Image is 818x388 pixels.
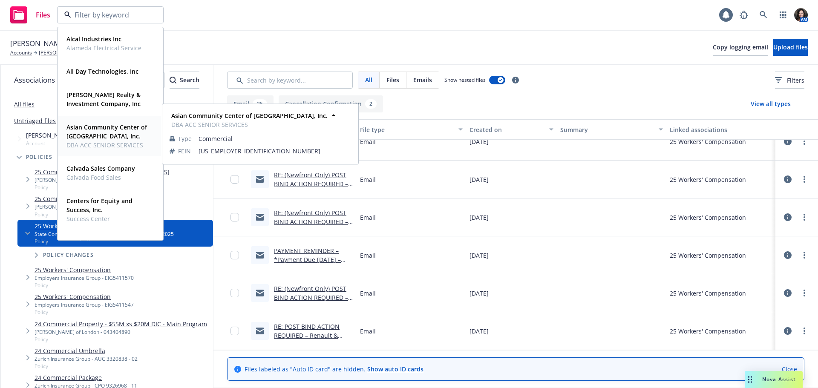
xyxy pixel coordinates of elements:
[35,221,174,230] a: 25 Workers' Compensation
[171,112,328,120] strong: Asian Community Center of [GEOGRAPHIC_DATA], Inc.
[36,11,50,18] span: Files
[737,95,804,112] button: View all types
[10,38,154,49] span: [PERSON_NAME] Management Corporation
[787,76,804,85] span: Filters
[230,175,239,184] input: Toggle Row Selected
[799,136,809,147] a: more
[360,289,376,298] span: Email
[360,213,376,222] span: Email
[35,167,170,176] a: 25 Commercial Flood - 2650-[STREET_ADDRESS]
[386,75,399,84] span: Files
[469,175,489,184] span: [DATE]
[178,147,191,155] span: FEIN
[670,125,772,134] div: Linked associations
[35,373,137,382] a: 24 Commercial Package
[799,212,809,222] a: more
[670,251,746,260] div: 25 Workers' Compensation
[14,116,56,125] a: Untriaged files
[466,119,557,140] button: Created on
[178,134,192,143] span: Type
[560,125,653,134] div: Summary
[35,176,170,184] div: [PERSON_NAME] Flood - 04 1152202826 04
[274,247,353,282] a: PAYMENT REMINDER – *Payment Due [DATE] – Renault & [PERSON_NAME], 9386372-2025
[365,75,372,84] span: All
[26,155,53,160] span: Policies
[799,250,809,260] a: more
[469,251,489,260] span: [DATE]
[66,67,138,75] strong: All Day Technologies, Inc
[274,209,353,253] a: RE: (Newfront Only) POST BIND ACTION REQUIRED – Renault & [PERSON_NAME], 9386372-2025 *Payment Du...
[745,371,755,388] div: Drag to move
[26,131,149,140] span: [PERSON_NAME] Management Corporation
[66,141,153,149] span: DBA ACC SENIOR SERVICES
[66,123,147,140] strong: Asian Community Center of [GEOGRAPHIC_DATA], Inc.
[755,6,772,23] a: Search
[230,327,239,335] input: Toggle Row Selected
[230,289,239,297] input: Toggle Row Selected
[799,326,809,336] a: more
[35,184,170,191] span: Policy
[35,194,154,203] a: 25 Commercial Flood - [STREET_ADDRESS]
[66,91,141,108] strong: [PERSON_NAME] Realty & Investment Company, Inc
[469,137,489,146] span: [DATE]
[713,43,768,51] span: Copy logging email
[66,43,141,52] span: Alameda Electrical Service
[670,213,746,222] div: 25 Workers' Compensation
[782,365,797,374] a: Close
[35,301,134,308] div: Employers Insurance Group - EIG5411547
[670,175,746,184] div: 25 Workers' Compensation
[35,203,154,210] div: [PERSON_NAME] Flood - 04 1152201860 04
[775,76,804,85] span: Filters
[10,49,32,57] a: Accounts
[35,346,138,355] a: 24 Commercial Umbrella
[35,230,174,238] div: State Compensation Insurance Fund (SCIF) - 9386372-2025
[360,125,453,134] div: File type
[365,99,377,109] div: 2
[799,174,809,184] a: more
[39,49,142,57] a: [PERSON_NAME] Management Corporation
[35,274,134,282] div: Employers Insurance Group - EIG5411570
[360,175,376,184] span: Email
[66,164,135,172] strong: Calvada Sales Company
[35,292,134,301] a: 25 Workers' Compensation
[66,173,135,182] span: Calvada Food Sales
[274,171,353,215] a: RE: (Newfront Only) POST BIND ACTION REQUIRED – Renault & [PERSON_NAME], 9386372-2025 *Payment Du...
[35,308,134,316] span: Policy
[360,327,376,336] span: Email
[66,35,121,43] strong: Alcal Industries Inc
[35,355,138,362] div: Zurich Insurance Group - AUC 3320838 - 02
[357,119,466,140] button: File type
[360,251,376,260] span: Email
[367,365,423,373] a: Show auto ID cards
[35,319,207,328] a: 24 Commercial Property - $55M xs $20M DIC - Main Program
[713,39,768,56] button: Copy logging email
[775,72,804,89] button: Filters
[360,137,376,146] span: Email
[775,6,792,23] a: Switch app
[43,253,94,258] span: Policy changes
[171,120,328,129] span: DBA ACC SENIOR SERVICES
[230,251,239,259] input: Toggle Row Selected
[230,213,239,221] input: Toggle Row Selected
[773,43,808,51] span: Upload files
[245,365,423,374] span: Files labeled as "Auto ID card" are hidden.
[274,285,353,328] a: RE: (Newfront Only) POST BIND ACTION REQUIRED – Renault & [PERSON_NAME], 9386372-2025 *Payment Du...
[274,322,351,357] a: RE: POST BIND ACTION REQUIRED – Renault & [PERSON_NAME], 9386372-2025 *Payment Due [DATE]
[469,213,489,222] span: [DATE]
[66,238,107,246] strong: Cerebelly, Inc.
[666,119,775,140] button: Linked associations
[670,327,746,336] div: 25 Workers' Compensation
[773,39,808,56] button: Upload files
[35,336,207,343] span: Policy
[35,238,174,245] span: Policy
[66,214,153,223] span: Success Center
[7,3,54,27] a: Files
[557,119,666,140] button: Summary
[413,75,432,84] span: Emails
[199,134,351,143] span: Commercial
[670,137,746,146] div: 25 Workers' Compensation
[26,140,149,147] span: Account
[670,289,746,298] div: 25 Workers' Compensation
[35,282,134,289] span: Policy
[71,10,146,20] input: Filter by keyword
